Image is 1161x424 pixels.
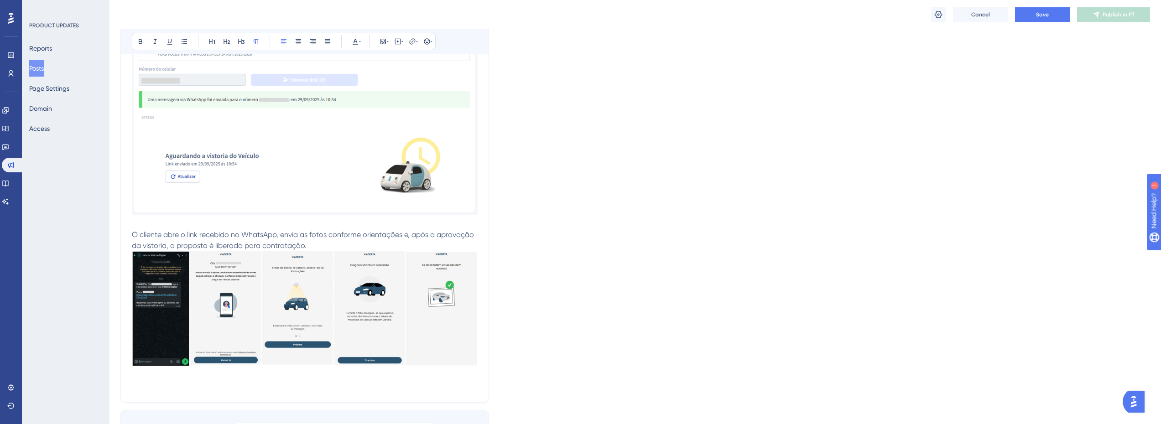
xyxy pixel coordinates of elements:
button: Page Settings [29,80,69,97]
button: Cancel [953,7,1008,22]
span: Cancel [971,11,990,18]
button: Posts [29,60,44,77]
div: 1 [63,5,66,12]
span: Save [1036,11,1049,18]
iframe: UserGuiding AI Assistant Launcher [1123,388,1150,415]
span: Need Help? [21,2,57,13]
button: Domain [29,100,52,117]
button: Publish in PT [1077,7,1150,22]
div: PRODUCT UPDATES [29,22,79,29]
button: Save [1015,7,1070,22]
button: Access [29,120,50,137]
button: Reports [29,40,52,57]
span: Publish in PT [1103,11,1135,18]
span: O cliente abre o link recebido no WhatsApp, envia as fotos conforme orientações e, após a aprovaç... [132,230,476,250]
